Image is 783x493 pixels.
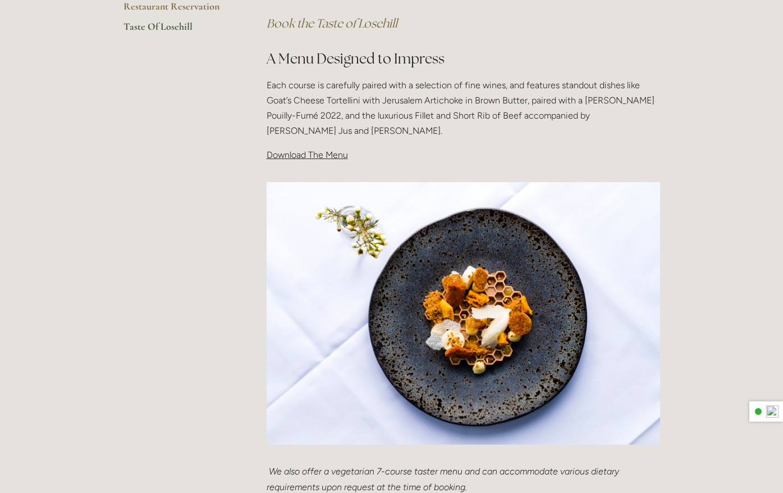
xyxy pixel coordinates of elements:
a: Taste Of Losehill [123,20,231,40]
em: We also offer a vegetarian 7-course taster menu and can accommodate various dietary requirements ... [267,466,621,492]
h2: A Menu Designed to Impress [267,49,660,69]
span: Download The Menu [267,150,348,160]
a: Book the Taste of Losehill [267,16,397,31]
p: Each course is carefully paired with a selection of fine wines, and features standout dishes like... [267,78,660,139]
